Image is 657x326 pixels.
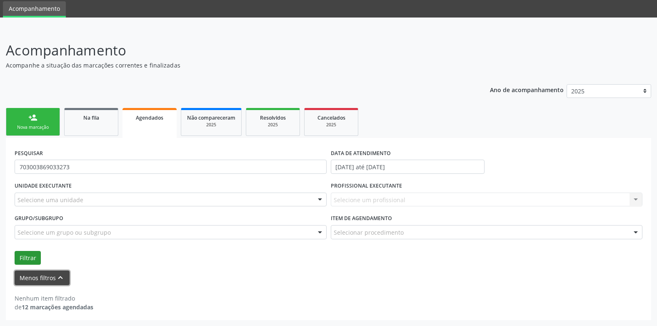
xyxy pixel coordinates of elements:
label: PESQUISAR [15,147,43,160]
input: Selecione um intervalo [331,160,485,174]
label: Item de agendamento [331,212,392,225]
div: 2025 [252,122,294,128]
p: Ano de acompanhamento [490,84,564,95]
strong: 12 marcações agendadas [22,303,93,311]
div: Nova marcação [12,124,54,130]
p: Acompanhamento [6,40,457,61]
input: Nome, CNS [15,160,327,174]
span: Selecione uma unidade [17,196,83,204]
span: Resolvidos [260,114,286,121]
div: 2025 [187,122,235,128]
span: Não compareceram [187,114,235,121]
span: Cancelados [317,114,345,121]
span: Na fila [83,114,99,121]
div: 2025 [310,122,352,128]
span: Selecione um grupo ou subgrupo [17,228,111,237]
a: Acompanhamento [3,1,66,18]
i: keyboard_arrow_up [56,273,65,282]
button: Filtrar [15,251,41,265]
div: de [15,303,93,311]
button: Menos filtroskeyboard_arrow_up [15,271,70,285]
label: DATA DE ATENDIMENTO [331,147,391,160]
label: PROFISSIONAL EXECUTANTE [331,180,402,193]
span: Agendados [136,114,163,121]
label: Grupo/Subgrupo [15,212,63,225]
span: Selecionar procedimento [334,228,404,237]
div: person_add [28,113,37,122]
label: UNIDADE EXECUTANTE [15,180,72,193]
p: Acompanhe a situação das marcações correntes e finalizadas [6,61,457,70]
div: Nenhum item filtrado [15,294,93,303]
